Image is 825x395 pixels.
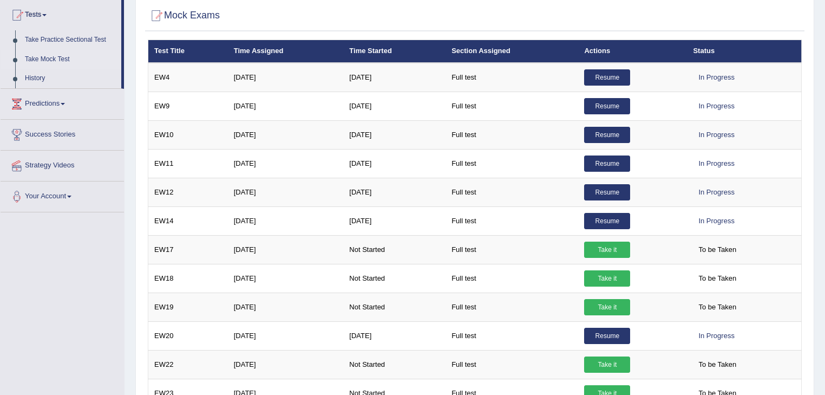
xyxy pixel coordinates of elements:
td: [DATE] [228,120,344,149]
a: Take it [584,242,630,258]
a: Resume [584,184,630,200]
td: [DATE] [343,178,446,206]
td: Not Started [343,350,446,379]
a: Strategy Videos [1,151,124,178]
div: In Progress [693,98,739,114]
td: [DATE] [343,321,446,350]
td: EW17 [148,235,228,264]
a: Your Account [1,182,124,209]
td: EW19 [148,293,228,321]
div: In Progress [693,328,739,344]
th: Actions [578,40,687,63]
td: [DATE] [228,178,344,206]
div: In Progress [693,156,739,172]
span: To be Taken [693,242,742,258]
td: [DATE] [228,206,344,235]
td: EW20 [148,321,228,350]
td: Full test [446,63,578,92]
td: [DATE] [228,321,344,350]
td: [DATE] [343,206,446,235]
td: [DATE] [343,149,446,178]
td: Not Started [343,235,446,264]
th: Section Assigned [446,40,578,63]
div: In Progress [693,184,739,200]
td: Full test [446,178,578,206]
td: [DATE] [228,235,344,264]
td: EW18 [148,264,228,293]
td: EW11 [148,149,228,178]
th: Time Assigned [228,40,344,63]
td: [DATE] [228,92,344,120]
td: [DATE] [228,350,344,379]
a: Resume [584,328,630,344]
a: Take it [584,270,630,287]
td: [DATE] [343,63,446,92]
td: Full test [446,264,578,293]
a: Take Mock Test [20,50,121,69]
td: [DATE] [228,264,344,293]
th: Time Started [343,40,446,63]
span: To be Taken [693,270,742,287]
th: Status [687,40,801,63]
div: In Progress [693,127,739,143]
td: EW9 [148,92,228,120]
td: [DATE] [228,293,344,321]
h2: Mock Exams [148,8,220,24]
td: [DATE] [343,120,446,149]
td: Full test [446,149,578,178]
td: EW12 [148,178,228,206]
td: [DATE] [343,92,446,120]
span: To be Taken [693,357,742,373]
td: Full test [446,206,578,235]
a: Resume [584,69,630,86]
td: Full test [446,321,578,350]
td: Full test [446,235,578,264]
span: To be Taken [693,299,742,315]
td: Not Started [343,264,446,293]
th: Test Title [148,40,228,63]
td: Full test [446,92,578,120]
div: In Progress [693,213,739,229]
td: [DATE] [228,149,344,178]
a: Success Stories [1,120,124,147]
a: Predictions [1,89,124,116]
td: EW14 [148,206,228,235]
td: Full test [446,293,578,321]
td: Full test [446,350,578,379]
div: In Progress [693,69,739,86]
a: Take it [584,357,630,373]
a: Take Practice Sectional Test [20,30,121,50]
a: Resume [584,156,630,172]
a: Take it [584,299,630,315]
a: Resume [584,213,630,229]
a: Resume [584,127,630,143]
td: EW22 [148,350,228,379]
td: Not Started [343,293,446,321]
a: Resume [584,98,630,114]
td: [DATE] [228,63,344,92]
a: History [20,69,121,88]
td: EW4 [148,63,228,92]
td: Full test [446,120,578,149]
td: EW10 [148,120,228,149]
